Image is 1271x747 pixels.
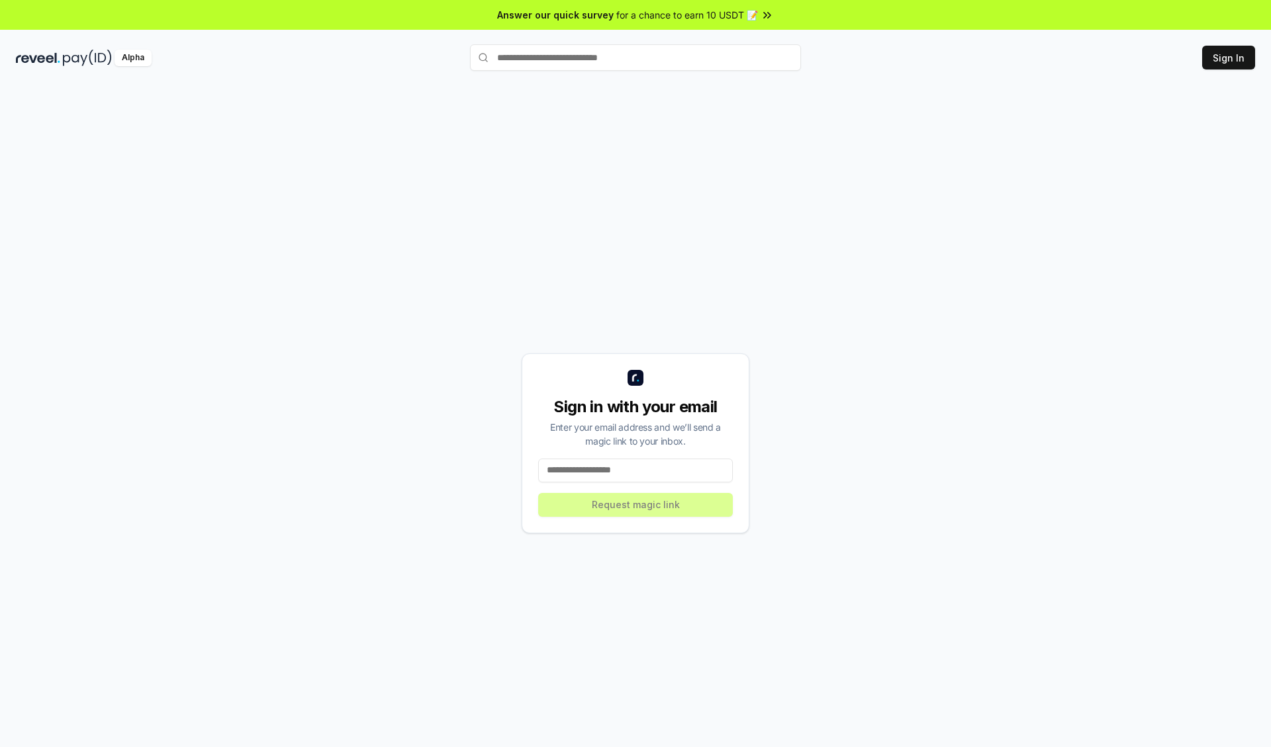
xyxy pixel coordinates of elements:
div: Alpha [115,50,152,66]
img: pay_id [63,50,112,66]
button: Sign In [1202,46,1255,69]
img: reveel_dark [16,50,60,66]
div: Enter your email address and we’ll send a magic link to your inbox. [538,420,733,448]
img: logo_small [628,370,643,386]
span: for a chance to earn 10 USDT 📝 [616,8,758,22]
div: Sign in with your email [538,396,733,417]
span: Answer our quick survey [497,8,614,22]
